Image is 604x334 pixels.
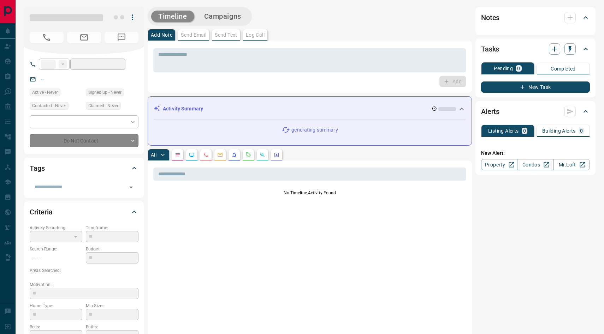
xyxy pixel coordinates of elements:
p: 0 [580,128,583,133]
p: No Timeline Activity Found [153,190,466,196]
h2: Notes [481,12,499,23]
p: Timeframe: [86,225,138,231]
svg: Calls [203,152,209,158]
p: Min Size: [86,303,138,309]
span: Active - Never [32,89,58,96]
button: Timeline [151,11,194,22]
span: Contacted - Never [32,102,66,109]
p: Home Type: [30,303,82,309]
h2: Tags [30,163,45,174]
p: generating summary [291,126,338,134]
p: Baths: [86,324,138,330]
div: Alerts [481,103,590,120]
p: Listing Alerts [488,128,519,133]
h2: Tasks [481,43,499,55]
p: 0 [517,66,520,71]
button: Campaigns [197,11,248,22]
a: Mr.Loft [553,159,590,170]
span: Signed up - Never [88,89,122,96]
span: No Email [67,32,101,43]
p: Completed [551,66,576,71]
p: 0 [523,128,526,133]
div: Do Not Contact [30,134,138,147]
span: No Number [30,32,64,43]
p: Add Note [151,32,172,37]
a: Property [481,159,517,170]
button: New Task [481,81,590,93]
button: Open [126,182,136,192]
p: Budget: [86,246,138,252]
svg: Lead Browsing Activity [189,152,195,158]
p: Beds: [30,324,82,330]
p: Motivation: [30,281,138,288]
p: New Alert: [481,150,590,157]
p: Activity Summary [163,105,203,113]
h2: Alerts [481,106,499,117]
svg: Requests [245,152,251,158]
p: All [151,152,156,157]
a: Condos [517,159,553,170]
div: Criteria [30,204,138,220]
div: Tags [30,160,138,177]
h2: Criteria [30,206,53,218]
div: Activity Summary [154,102,466,115]
svg: Emails [217,152,223,158]
div: Notes [481,9,590,26]
p: Search Range: [30,246,82,252]
div: Tasks [481,41,590,57]
span: Claimed - Never [88,102,118,109]
svg: Agent Actions [274,152,279,158]
span: No Number [105,32,138,43]
p: Actively Searching: [30,225,82,231]
p: Pending [494,66,513,71]
p: -- - -- [30,252,82,264]
svg: Notes [175,152,180,158]
p: Areas Searched: [30,267,138,274]
svg: Listing Alerts [231,152,237,158]
p: Building Alerts [542,128,576,133]
svg: Opportunities [260,152,265,158]
a: -- [41,76,44,82]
